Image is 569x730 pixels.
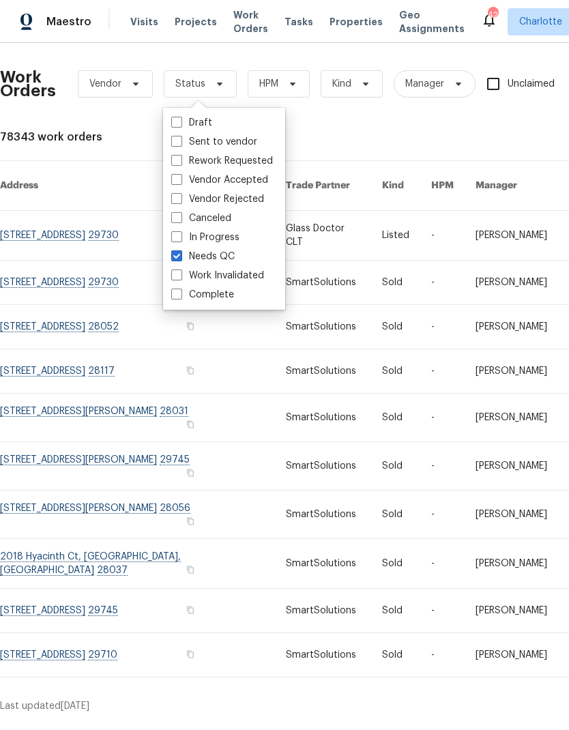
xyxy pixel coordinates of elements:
td: SmartSolutions [275,491,370,539]
span: Projects [175,15,217,29]
td: [PERSON_NAME] [465,589,558,633]
td: SmartSolutions [275,589,370,633]
td: [PERSON_NAME] [465,442,558,491]
td: SmartSolutions [275,394,370,442]
label: Canceled [171,211,231,225]
td: - [420,491,465,539]
label: Complete [171,288,234,302]
button: Copy Address [184,515,196,527]
td: - [420,305,465,349]
span: [DATE] [61,701,89,711]
th: Manager [465,161,558,211]
td: [PERSON_NAME] [465,633,558,677]
button: Copy Address [184,320,196,332]
button: Copy Address [184,418,196,430]
span: Status [175,77,205,91]
td: SmartSolutions [275,442,370,491]
span: Visits [130,15,158,29]
td: [PERSON_NAME] [465,211,558,261]
td: - [420,261,465,305]
td: Sold [371,305,420,349]
button: Copy Address [184,648,196,660]
td: Sold [371,394,420,442]
span: Geo Assignments [399,8,465,35]
label: Vendor Rejected [171,192,264,206]
td: Sold [371,442,420,491]
td: - [420,394,465,442]
span: Tasks [284,17,313,27]
div: 42 [488,8,497,22]
td: Sold [371,349,420,394]
span: Charlotte [519,15,562,29]
label: Rework Requested [171,154,273,168]
span: Properties [330,15,383,29]
td: Sold [371,633,420,677]
button: Copy Address [184,364,196,377]
span: Manager [405,77,444,91]
td: SmartSolutions [275,633,370,677]
td: Sold [371,261,420,305]
td: - [420,539,465,589]
td: [PERSON_NAME] [465,491,558,539]
td: - [420,349,465,394]
td: Sold [371,589,420,633]
td: SmartSolutions [275,261,370,305]
td: SmartSolutions [275,349,370,394]
button: Copy Address [184,564,196,576]
td: - [420,442,465,491]
button: Copy Address [184,604,196,616]
td: [PERSON_NAME] [465,539,558,589]
td: [PERSON_NAME] [465,349,558,394]
td: Listed [371,211,420,261]
span: Unclaimed [508,77,555,91]
label: Work Invalidated [171,269,264,282]
td: Glass Doctor CLT [275,211,370,261]
td: Sold [371,491,420,539]
th: HPM [420,161,465,211]
span: Kind [332,77,351,91]
td: [PERSON_NAME] [465,261,558,305]
span: Work Orders [233,8,268,35]
th: Kind [371,161,420,211]
td: [PERSON_NAME] [465,305,558,349]
span: Vendor [89,77,121,91]
span: Maestro [46,15,91,29]
label: In Progress [171,231,239,244]
td: - [420,633,465,677]
button: Copy Address [184,467,196,479]
label: Draft [171,116,212,130]
th: Trade Partner [275,161,370,211]
td: Sold [371,539,420,589]
td: SmartSolutions [275,539,370,589]
label: Vendor Accepted [171,173,268,187]
label: Needs QC [171,250,235,263]
td: - [420,589,465,633]
span: HPM [259,77,278,91]
label: Sent to vendor [171,135,257,149]
td: [PERSON_NAME] [465,394,558,442]
td: - [420,211,465,261]
td: SmartSolutions [275,305,370,349]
